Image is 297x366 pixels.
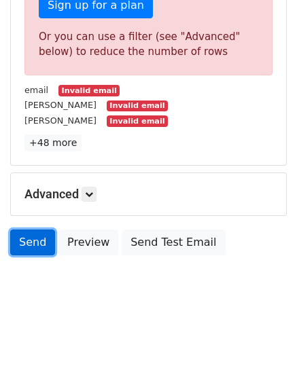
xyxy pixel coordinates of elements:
small: [PERSON_NAME] [24,115,97,126]
small: Invalid email [107,100,168,112]
a: Preview [58,230,118,255]
h5: Advanced [24,187,273,202]
div: Or you can use a filter (see "Advanced" below) to reduce the number of rows [39,29,258,60]
a: Send [10,230,55,255]
small: email [24,85,48,95]
small: Invalid email [58,85,120,96]
iframe: Chat Widget [229,301,297,366]
small: Invalid email [107,115,168,127]
a: +48 more [24,134,82,151]
small: [PERSON_NAME] [24,100,97,110]
a: Send Test Email [122,230,225,255]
